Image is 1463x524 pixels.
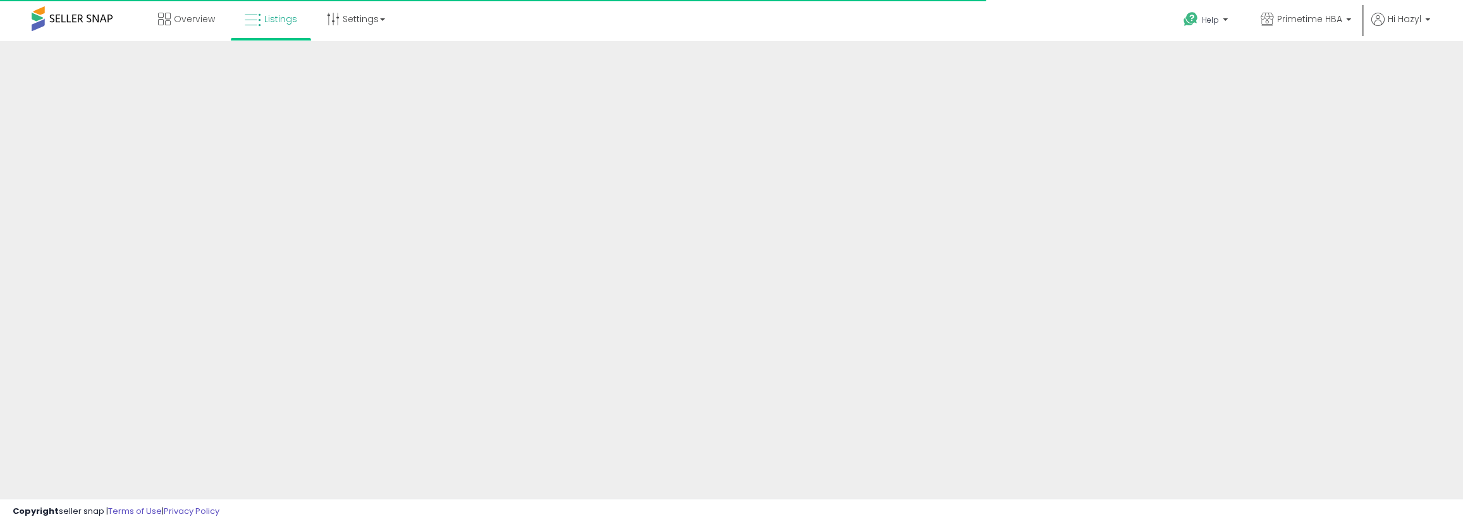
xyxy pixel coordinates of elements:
[1202,15,1219,25] span: Help
[1277,13,1342,25] span: Primetime HBA
[1371,13,1430,41] a: Hi Hazyl
[1388,13,1421,25] span: Hi Hazyl
[264,13,297,25] span: Listings
[13,506,219,518] div: seller snap | |
[1183,11,1199,27] i: Get Help
[164,505,219,517] a: Privacy Policy
[108,505,162,517] a: Terms of Use
[174,13,215,25] span: Overview
[13,505,59,517] strong: Copyright
[1173,2,1240,41] a: Help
